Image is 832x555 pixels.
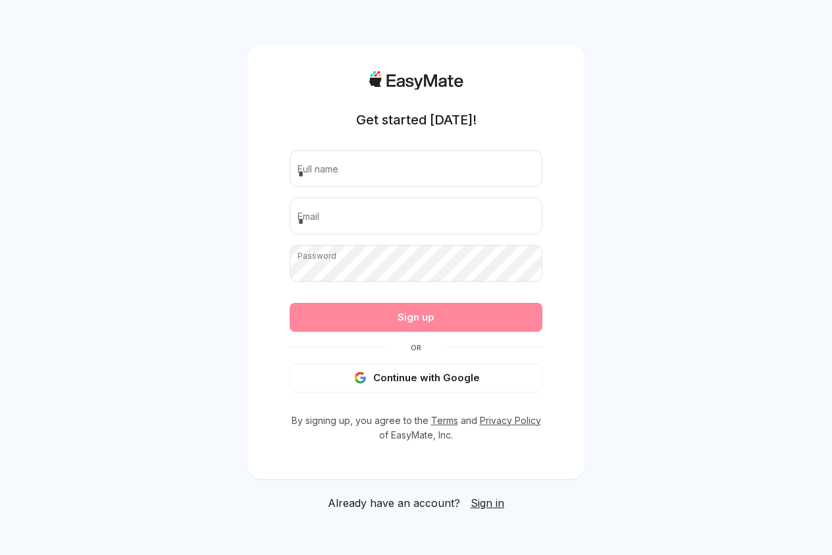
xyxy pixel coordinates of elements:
[356,111,477,129] h1: Get started [DATE]!
[431,415,458,426] a: Terms
[384,342,448,353] span: Or
[290,363,542,392] button: Continue with Google
[480,415,541,426] a: Privacy Policy
[471,496,504,510] span: Sign in
[328,495,460,511] span: Already have an account?
[290,413,542,442] p: By signing up, you agree to the and of EasyMate, Inc.
[471,495,504,511] a: Sign in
